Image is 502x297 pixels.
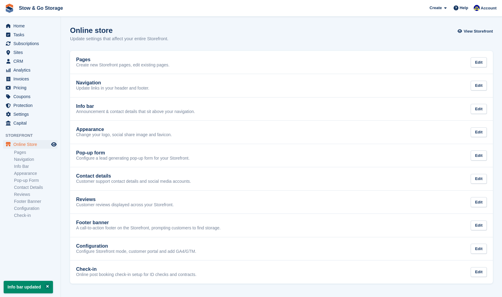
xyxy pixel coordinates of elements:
[13,57,50,65] span: CRM
[13,75,50,83] span: Invoices
[5,4,14,13] img: stora-icon-8386f47178a22dfd0bd8f6a31ec36ba5ce8667c1dd55bd0f319d3a0aa187defe.svg
[76,104,94,109] h2: Info bar
[76,220,109,225] h2: Footer banner
[14,213,58,218] a: Check-in
[430,5,442,11] span: Create
[76,109,195,115] p: Announcement & contact details that sit above your navigation.
[13,83,50,92] span: Pricing
[14,185,58,190] a: Contact Details
[3,57,58,65] a: menu
[76,225,221,231] p: A call-to-action footer on the Storefront, prompting customers to find storage.
[70,74,493,97] a: Navigation Update links in your header and footer. Edit
[13,39,50,48] span: Subscriptions
[13,22,50,30] span: Home
[474,5,480,11] img: Rob Good-Stephenson
[13,119,50,127] span: Capital
[5,133,61,139] span: Storefront
[3,101,58,110] a: menu
[70,214,493,237] a: Footer banner A call-to-action footer on the Storefront, prompting customers to find storage. Edit
[3,75,58,83] a: menu
[3,92,58,101] a: menu
[471,57,487,67] div: Edit
[3,48,58,57] a: menu
[14,150,58,155] a: Pages
[3,30,58,39] a: menu
[76,197,96,202] h2: Reviews
[76,57,90,62] h2: Pages
[76,156,190,161] p: Configure a lead generating pop-up form for your Storefront.
[76,86,149,91] p: Update links in your header and footer.
[76,80,101,86] h2: Navigation
[70,144,493,167] a: Pop-up form Configure a lead generating pop-up form for your Storefront. Edit
[13,101,50,110] span: Protection
[14,171,58,176] a: Appearance
[471,104,487,114] div: Edit
[13,30,50,39] span: Tasks
[76,243,108,249] h2: Configuration
[3,119,58,127] a: menu
[471,81,487,91] div: Edit
[70,121,493,144] a: Appearance Change your logo, social share image and favicon. Edit
[76,267,97,272] h2: Check-in
[76,127,104,132] h2: Appearance
[76,272,196,278] p: Online post booking check-in setup for ID checks and contracts.
[70,51,493,74] a: Pages Create new Storefront pages, edit existing pages. Edit
[76,249,196,254] p: Configure Storefront mode, customer portal and add GA4/GTM.
[460,5,468,11] span: Help
[70,167,493,190] a: Contact details Customer support contact details and social media accounts. Edit
[13,140,50,149] span: Online Store
[3,110,58,118] a: menu
[70,191,493,214] a: Reviews Customer reviews displayed across your Storefront. Edit
[76,132,172,138] p: Change your logo, social share image and favicon.
[14,178,58,183] a: Pop-up Form
[14,192,58,197] a: Reviews
[14,199,58,204] a: Footer Banner
[76,62,170,68] p: Create new Storefront pages, edit existing pages.
[70,35,168,42] p: Update settings that affect your entire Storefront.
[70,26,168,34] h1: Online store
[471,127,487,137] div: Edit
[50,141,58,148] a: Preview store
[471,244,487,254] div: Edit
[459,26,493,36] a: View Storefront
[13,66,50,74] span: Analytics
[76,150,105,156] h2: Pop-up form
[471,150,487,161] div: Edit
[3,39,58,48] a: menu
[471,267,487,277] div: Edit
[471,174,487,184] div: Edit
[14,157,58,162] a: Navigation
[16,3,65,13] a: Stow & Go Storage
[481,5,497,11] span: Account
[3,83,58,92] a: menu
[13,110,50,118] span: Settings
[464,28,493,34] span: View Storefront
[14,164,58,169] a: Info Bar
[3,22,58,30] a: menu
[70,237,493,260] a: Configuration Configure Storefront mode, customer portal and add GA4/GTM. Edit
[3,66,58,74] a: menu
[14,206,58,211] a: Configuration
[13,92,50,101] span: Coupons
[76,179,191,184] p: Customer support contact details and social media accounts.
[471,197,487,207] div: Edit
[76,173,111,179] h2: Contact details
[471,221,487,231] div: Edit
[4,281,53,293] p: Info bar updated
[70,260,493,284] a: Check-in Online post booking check-in setup for ID checks and contracts. Edit
[13,48,50,57] span: Sites
[70,97,493,121] a: Info bar Announcement & contact details that sit above your navigation. Edit
[76,202,174,208] p: Customer reviews displayed across your Storefront.
[3,140,58,149] a: menu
